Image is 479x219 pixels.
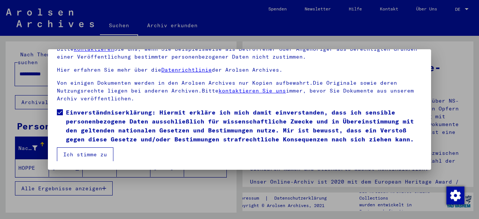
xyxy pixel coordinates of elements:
p: Von einigen Dokumenten werden in den Arolsen Archives nur Kopien aufbewahrt.Die Originale sowie d... [57,79,422,103]
a: Datenrichtlinie [161,66,212,73]
img: Zustimmung ändern [446,187,464,204]
span: Einverständniserklärung: Hiermit erkläre ich mich damit einverstanden, dass ich sensible personen... [66,108,422,144]
button: Ich stimme zu [57,147,113,162]
p: Bitte Sie uns, wenn Sie beispielsweise als Betroffener oder Angehöriger aus berechtigten Gründen ... [57,45,422,61]
div: Zustimmung ändern [446,186,464,204]
a: kontaktieren Sie uns [219,87,286,94]
p: Hier erfahren Sie mehr über die der Arolsen Archives. [57,66,422,74]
